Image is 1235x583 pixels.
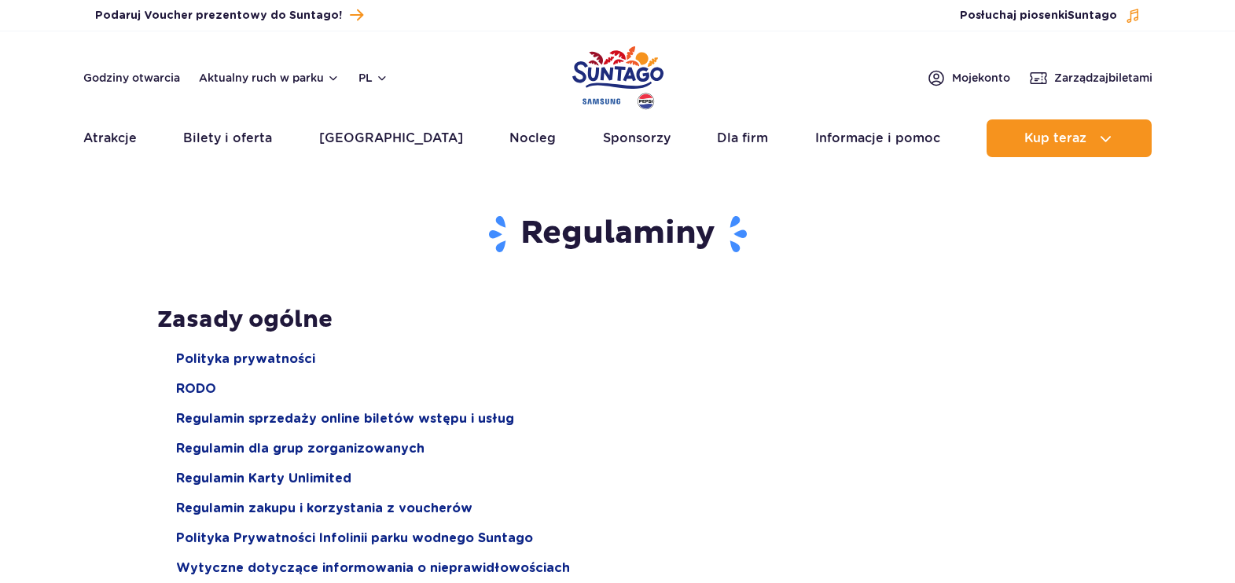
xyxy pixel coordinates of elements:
h2: Zasady ogólne [157,305,1078,335]
a: Informacje i pomoc [815,119,940,157]
span: Moje konto [952,70,1010,86]
span: Zarządzaj biletami [1054,70,1152,86]
a: Regulamin sprzedaży online biletów wstępu i usług [176,410,514,427]
a: Sponsorzy [603,119,671,157]
span: Suntago [1068,10,1117,21]
a: Regulamin dla grup zorganizowanych [176,440,425,457]
a: RODO [176,380,216,398]
span: Posłuchaj piosenki [960,8,1117,24]
a: Polityka Prywatności Infolinii parku wodnego Suntago [176,530,533,547]
a: Zarządzajbiletami [1029,68,1152,87]
a: Polityka prywatności [176,350,315,368]
a: [GEOGRAPHIC_DATA] [319,119,463,157]
a: Park of Poland [572,39,663,112]
span: Kup teraz [1024,131,1086,145]
a: Mojekonto [927,68,1010,87]
a: Podaruj Voucher prezentowy do Suntago! [95,5,363,26]
a: Atrakcje [83,119,137,157]
a: Dla firm [717,119,768,157]
button: pl [358,70,388,86]
button: Aktualny ruch w parku [199,71,340,84]
a: Godziny otwarcia [83,70,180,86]
button: Kup teraz [987,119,1152,157]
a: Regulamin zakupu i korzystania z voucherów [176,500,472,517]
a: Nocleg [509,119,556,157]
span: Podaruj Voucher prezentowy do Suntago! [95,8,342,24]
a: Regulamin Karty Unlimited [176,470,351,487]
h1: Regulaminy [157,214,1078,255]
a: Wytyczne dotyczące informowania o nieprawidłowościach [176,559,570,577]
a: Bilety i oferta [183,119,272,157]
button: Posłuchaj piosenkiSuntago [960,8,1141,24]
